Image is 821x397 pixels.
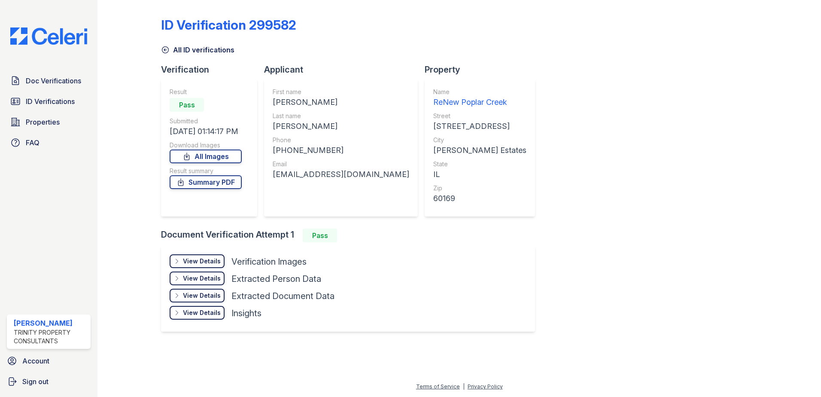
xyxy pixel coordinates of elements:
div: Extracted Person Data [231,273,321,285]
span: FAQ [26,137,40,148]
span: Account [22,356,49,366]
span: Doc Verifications [26,76,81,86]
div: ID Verification 299582 [161,17,296,33]
div: [PERSON_NAME] [273,96,409,108]
span: Properties [26,117,60,127]
div: First name [273,88,409,96]
div: State [433,160,526,168]
div: 60169 [433,192,526,205]
div: Verification Images [231,256,307,268]
div: Result summary [170,167,242,175]
a: FAQ [7,134,91,151]
div: | [463,383,465,390]
div: [EMAIL_ADDRESS][DOMAIN_NAME] [273,168,409,180]
div: [STREET_ADDRESS] [433,120,526,132]
div: Zip [433,184,526,192]
a: All Images [170,150,242,163]
a: ID Verifications [7,93,91,110]
div: Extracted Document Data [231,290,334,302]
img: CE_Logo_Blue-a8612792a0a2168367f1c8372b55b34899dd931a85d93a1a3d3e32e68fde9ad4.png [3,27,94,45]
div: View Details [183,274,221,283]
div: Name [433,88,526,96]
div: [DATE] 01:14:17 PM [170,125,242,137]
div: City [433,136,526,144]
div: Street [433,112,526,120]
div: Trinity Property Consultants [14,328,87,345]
a: Terms of Service [416,383,460,390]
div: Insights [231,307,262,319]
span: Sign out [22,376,49,387]
div: [PHONE_NUMBER] [273,144,409,156]
div: Pass [170,98,204,112]
div: Result [170,88,242,96]
a: Name ReNew Poplar Creek [433,88,526,108]
div: Last name [273,112,409,120]
div: Applicant [264,64,425,76]
div: View Details [183,308,221,317]
div: Submitted [170,117,242,125]
a: All ID verifications [161,45,234,55]
div: View Details [183,257,221,266]
a: Privacy Policy [468,383,503,390]
span: ID Verifications [26,96,75,107]
div: Email [273,160,409,168]
a: Account [3,352,94,370]
div: Document Verification Attempt 1 [161,229,542,242]
a: Summary PDF [170,175,242,189]
div: Property [425,64,542,76]
a: Sign out [3,373,94,390]
div: Phone [273,136,409,144]
div: [PERSON_NAME] [273,120,409,132]
a: Properties [7,113,91,131]
div: [PERSON_NAME] Estates [433,144,526,156]
div: Download Images [170,141,242,150]
div: Pass [303,229,337,242]
div: View Details [183,291,221,300]
div: ReNew Poplar Creek [433,96,526,108]
a: Doc Verifications [7,72,91,89]
div: [PERSON_NAME] [14,318,87,328]
div: IL [433,168,526,180]
div: Verification [161,64,264,76]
